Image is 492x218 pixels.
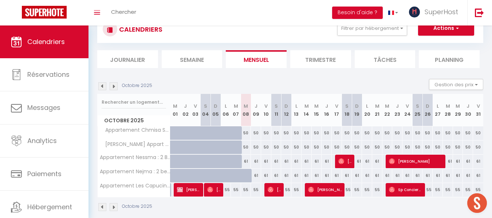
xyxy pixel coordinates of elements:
th: 27 [433,94,443,126]
div: 50 [312,126,322,140]
div: 50 [402,126,413,140]
abbr: S [204,103,207,110]
th: 15 [312,94,322,126]
div: 55 [352,183,362,197]
div: 50 [312,140,322,154]
abbr: L [437,103,439,110]
div: 50 [291,140,302,154]
div: 61 [291,169,302,182]
abbr: M [304,103,309,110]
abbr: S [416,103,419,110]
abbr: J [255,103,257,110]
th: 26 [422,94,433,126]
abbr: D [426,103,429,110]
li: Mensuel [226,50,287,68]
th: 01 [170,94,181,126]
abbr: L [295,103,298,110]
button: Actions [418,21,474,36]
img: ... [409,7,420,17]
abbr: M [456,103,460,110]
div: 50 [332,140,342,154]
div: 61 [422,169,433,182]
div: 50 [281,126,291,140]
abbr: J [396,103,399,110]
span: Sp Conciergerie Guiot [389,183,423,197]
th: 04 [201,94,211,126]
div: 50 [291,126,302,140]
div: 50 [251,140,261,154]
button: Gestion des prix [429,79,483,90]
div: 50 [261,126,271,140]
div: 61 [473,169,483,182]
h3: CALENDRIERS [117,21,162,37]
div: 50 [413,140,423,154]
th: 17 [332,94,342,126]
div: 55 [473,183,483,197]
li: Semaine [162,50,223,68]
div: 61 [362,155,372,168]
div: Ouvrir le chat [467,193,487,213]
li: Journalier [97,50,158,68]
div: 55 [241,183,251,197]
div: 55 [453,183,463,197]
div: 50 [302,140,312,154]
th: 08 [241,94,251,126]
th: 30 [463,94,473,126]
div: 50 [433,126,443,140]
div: 50 [362,140,372,154]
abbr: V [264,103,268,110]
span: [PERSON_NAME] [338,154,352,168]
span: Hébergement [27,202,72,211]
div: 61 [362,169,372,182]
abbr: M [234,103,238,110]
div: 50 [342,126,352,140]
th: 21 [372,94,382,126]
span: [PERSON_NAME] [389,154,443,168]
span: Appartement Les Capucines [GEOGRAPHIC_DATA] [99,183,172,189]
th: 28 [443,94,453,126]
span: Appartement Nejma : 2 bedrooms [99,169,172,174]
abbr: M [314,103,319,110]
div: 50 [241,126,251,140]
div: 50 [422,140,433,154]
div: 61 [271,155,282,168]
div: 50 [453,140,463,154]
th: 31 [473,94,483,126]
div: 50 [372,126,382,140]
th: 12 [281,94,291,126]
abbr: J [467,103,469,110]
span: Analytics [27,136,57,145]
div: 61 [443,169,453,182]
div: 61 [443,155,453,168]
div: 61 [302,169,312,182]
div: 50 [342,140,352,154]
div: 61 [342,169,352,182]
div: 61 [372,169,382,182]
abbr: D [284,103,288,110]
div: 61 [322,155,332,168]
div: 50 [463,140,473,154]
div: 50 [402,140,413,154]
div: 50 [281,140,291,154]
div: 61 [463,169,473,182]
span: Calendriers [27,37,65,46]
th: 02 [180,94,190,126]
span: [PERSON_NAME] [268,183,281,197]
span: [PERSON_NAME] [177,183,201,197]
div: 55 [221,183,231,197]
div: 50 [392,126,402,140]
abbr: D [214,103,217,110]
div: 50 [271,140,282,154]
div: 55 [362,183,372,197]
th: 05 [210,94,221,126]
div: 61 [281,169,291,182]
div: 61 [261,169,271,182]
div: 55 [342,183,352,197]
th: 03 [190,94,201,126]
div: 61 [332,169,342,182]
div: 50 [332,126,342,140]
li: Trimestre [290,50,351,68]
th: 09 [251,94,261,126]
span: Appartement Nessma : 2 Bedrooms [99,155,172,160]
div: 61 [241,155,251,168]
